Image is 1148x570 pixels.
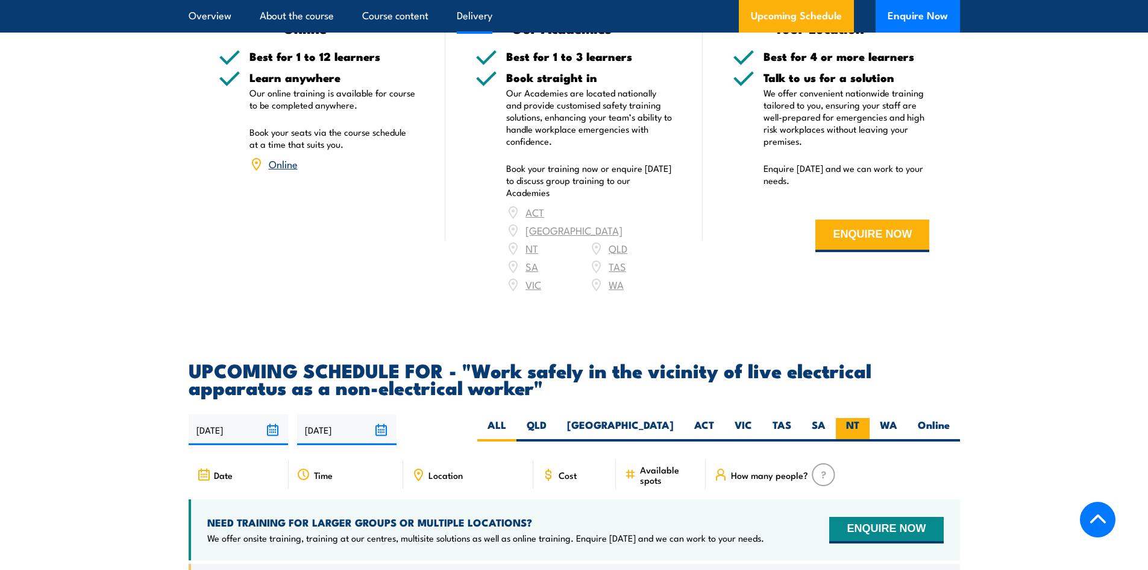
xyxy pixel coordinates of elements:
[207,532,764,544] p: We offer onsite training, training at our centres, multisite solutions as well as online training...
[506,162,673,198] p: Book your training now or enquire [DATE] to discuss group training to our Academies
[477,418,516,442] label: ALL
[764,51,930,62] h5: Best for 4 or more learners
[207,516,764,529] h4: NEED TRAINING FOR LARGER GROUPS OR MULTIPLE LOCATIONS?
[684,418,724,442] label: ACT
[506,87,673,147] p: Our Academies are located nationally and provide customised safety training solutions, enhancing ...
[506,51,673,62] h5: Best for 1 to 3 learners
[249,51,416,62] h5: Best for 1 to 12 learners
[764,87,930,147] p: We offer convenient nationwide training tailored to you, ensuring your staff are well-prepared fo...
[764,162,930,186] p: Enquire [DATE] and we can work to your needs.
[297,414,397,445] input: To date
[506,72,673,83] h5: Book straight in
[557,418,684,442] label: [GEOGRAPHIC_DATA]
[762,418,801,442] label: TAS
[731,470,808,480] span: How many people?
[559,470,577,480] span: Cost
[640,464,697,485] span: Available spots
[249,126,416,150] p: Book your seats via the course schedule at a time that suits you.
[801,418,836,442] label: SA
[189,414,288,445] input: From date
[428,470,463,480] span: Location
[836,418,870,442] label: NT
[214,470,233,480] span: Date
[219,21,392,35] h3: Online
[249,87,416,111] p: Our online training is available for course to be completed anywhere.
[314,470,333,480] span: Time
[724,418,762,442] label: VIC
[764,72,930,83] h5: Talk to us for a solution
[269,156,298,171] a: Online
[189,361,960,395] h2: UPCOMING SCHEDULE FOR - "Work safely in the vicinity of live electrical apparatus as a non-electr...
[829,517,943,543] button: ENQUIRE NOW
[870,418,908,442] label: WA
[733,21,906,35] h3: Your Location
[908,418,960,442] label: Online
[249,72,416,83] h5: Learn anywhere
[516,418,557,442] label: QLD
[815,220,929,252] button: ENQUIRE NOW
[475,21,648,35] h3: Our Academies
